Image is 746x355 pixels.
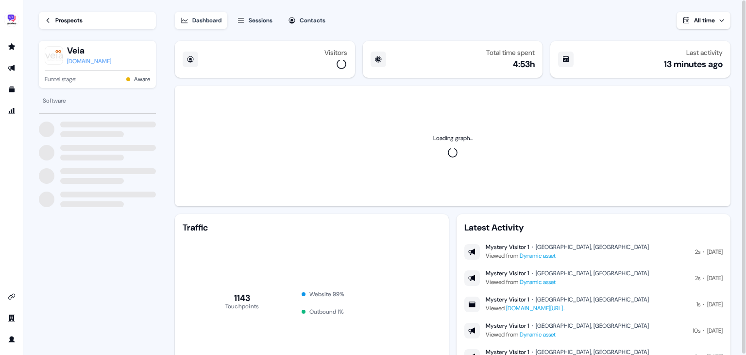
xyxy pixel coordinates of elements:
div: Prospects [55,16,83,25]
div: Viewed from [486,251,649,261]
div: Loading graph... [433,133,473,143]
div: [DATE] [707,247,723,257]
button: Aware [134,74,150,84]
div: Outbound 1 % [309,307,344,317]
button: Sessions [231,12,278,29]
a: Prospects [39,12,156,29]
div: [GEOGRAPHIC_DATA], [GEOGRAPHIC_DATA] [536,269,649,277]
a: Go to integrations [4,289,19,304]
div: Traffic [183,222,441,233]
a: Go to team [4,310,19,326]
div: [GEOGRAPHIC_DATA], [GEOGRAPHIC_DATA] [536,296,649,303]
div: [DATE] [707,273,723,283]
div: 1s [696,300,700,309]
button: All time [677,12,730,29]
div: 2s [695,247,700,257]
a: [DOMAIN_NAME][URL].. [506,304,565,312]
div: [GEOGRAPHIC_DATA], [GEOGRAPHIC_DATA] [536,322,649,330]
button: Veia [67,45,111,56]
tspan: Touchpoints [225,302,259,310]
a: Dynamic asset [520,278,556,286]
div: Sessions [249,16,272,25]
a: Go to templates [4,82,19,97]
a: [DOMAIN_NAME] [67,56,111,66]
div: [GEOGRAPHIC_DATA], [GEOGRAPHIC_DATA] [536,243,649,251]
tspan: 1143 [234,292,251,304]
div: 10s [693,326,700,336]
a: Go to profile [4,332,19,347]
a: Go to outbound experience [4,60,19,76]
span: All time [694,17,715,24]
div: Contacts [300,16,325,25]
button: Contacts [282,12,331,29]
div: Mystery Visitor 1 [486,243,529,251]
div: Mystery Visitor 1 [486,269,529,277]
a: Go to attribution [4,103,19,119]
div: Total time spent [486,49,535,56]
a: Dynamic asset [520,331,556,338]
div: [DATE] [707,326,723,336]
div: Latest Activity [464,222,723,233]
div: Mystery Visitor 1 [486,322,529,330]
span: Funnel stage: [45,74,76,84]
a: Go to prospects [4,39,19,54]
div: Website 99 % [309,289,344,299]
div: 13 minutes ago [664,58,723,70]
div: Last activity [686,49,723,56]
div: Visitors [324,49,347,56]
div: Mystery Visitor 1 [486,296,529,303]
div: Dashboard [192,16,221,25]
div: Viewed from [486,277,649,287]
div: Viewed from [486,330,649,339]
div: 2s [695,273,700,283]
button: Dashboard [175,12,227,29]
div: Software [43,96,152,106]
a: Dynamic asset [520,252,556,260]
div: [DATE] [707,300,723,309]
div: Viewed [486,303,649,313]
div: 4:53h [513,58,535,70]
